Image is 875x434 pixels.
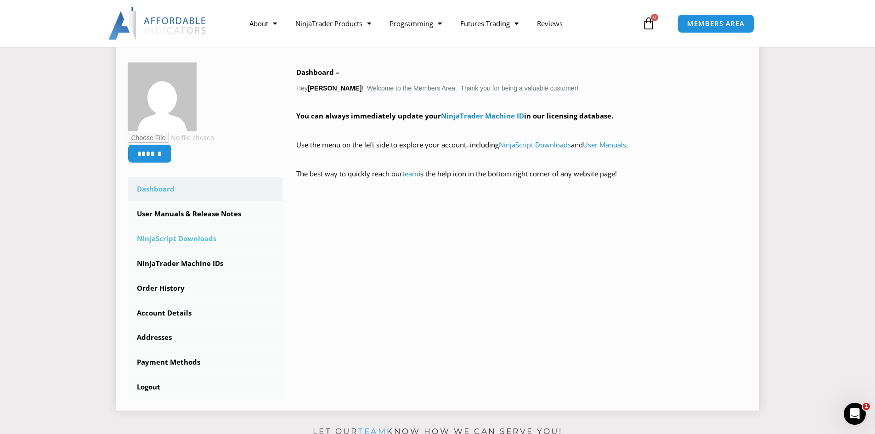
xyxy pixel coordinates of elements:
[128,301,283,325] a: Account Details
[628,10,669,37] a: 0
[128,350,283,374] a: Payment Methods
[402,169,418,178] a: team
[128,62,197,131] img: ff8436ab25776e5d46c0bc07dc1660d60508d7bc6911210506c0688b2c2df9f4
[863,403,870,410] span: 1
[128,326,283,349] a: Addresses
[128,252,283,276] a: NinjaTrader Machine IDs
[240,13,640,34] nav: Menu
[128,202,283,226] a: User Manuals & Release Notes
[240,13,286,34] a: About
[677,14,754,33] a: MEMBERS AREA
[296,168,748,193] p: The best way to quickly reach our is the help icon in the bottom right corner of any website page!
[128,177,283,201] a: Dashboard
[380,13,451,34] a: Programming
[296,139,748,164] p: Use the menu on the left side to explore your account, including and .
[528,13,572,34] a: Reviews
[451,13,528,34] a: Futures Trading
[128,227,283,251] a: NinjaScript Downloads
[499,140,571,149] a: NinjaScript Downloads
[296,66,748,193] div: Hey ! Welcome to the Members Area. Thank you for being a valuable customer!
[128,375,283,399] a: Logout
[286,13,380,34] a: NinjaTrader Products
[651,14,658,21] span: 0
[296,111,613,120] strong: You can always immediately update your in our licensing database.
[687,20,745,27] span: MEMBERS AREA
[128,276,283,300] a: Order History
[308,85,361,92] strong: [PERSON_NAME]
[128,177,283,399] nav: Account pages
[441,111,524,120] a: NinjaTrader Machine ID
[583,140,626,149] a: User Manuals
[844,403,866,425] iframe: Intercom live chat
[296,68,339,77] b: Dashboard –
[108,7,207,40] img: LogoAI | Affordable Indicators – NinjaTrader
